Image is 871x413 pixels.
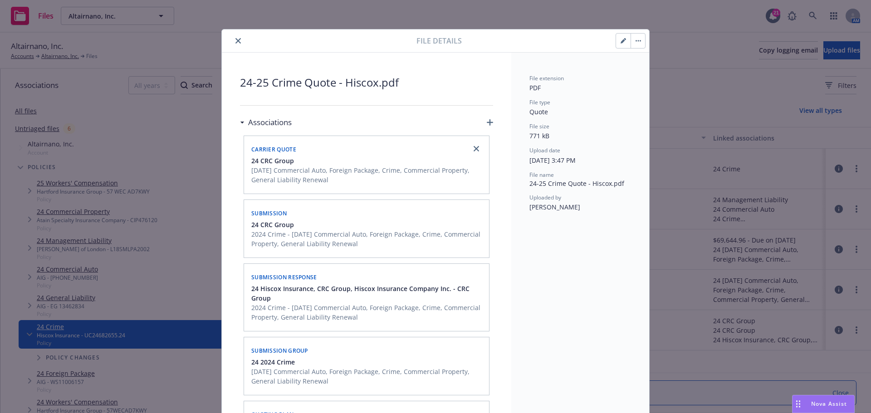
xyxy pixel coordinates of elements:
[251,367,484,386] span: [DATE] Commercial Auto, Foreign Package, Crime, Commercial Property, General Liability Renewal
[233,35,244,46] button: close
[529,179,631,188] span: 24-25 Crime Quote - Hiscox.pdf
[251,303,484,322] span: 2024 Crime - [DATE] Commercial Auto, Foreign Package, Crime, Commercial Property, General Liabili...
[529,122,549,130] span: File size
[251,209,287,217] span: Submission
[251,156,294,165] span: 24 CRC Group
[529,107,548,116] span: Quote
[251,284,484,303] button: 24 Hiscox Insurance, CRC Group, Hiscox Insurance Company Inc. - CRC Group
[240,74,493,91] span: 24-25 Crime Quote - Hiscox.pdf
[251,165,484,185] span: [DATE] Commercial Auto, Foreign Package, Crime, Commercial Property, General Liability Renewal
[251,229,484,248] span: 2024 Crime - [DATE] Commercial Auto, Foreign Package, Crime, Commercial Property, General Liabili...
[529,146,560,154] span: Upload date
[529,171,554,179] span: File name
[793,395,804,413] div: Drag to move
[248,117,292,128] h3: Associations
[529,203,580,211] span: [PERSON_NAME]
[240,117,292,128] div: Associations
[251,220,294,229] span: 24 CRC Group
[251,156,484,165] button: 24 CRC Group
[529,194,561,201] span: Uploaded by
[416,35,462,46] span: File details
[471,143,482,154] a: close
[251,357,295,367] span: 24 2024 Crime
[251,357,484,367] button: 24 2024 Crime
[251,220,484,229] button: 24 CRC Group
[251,146,296,153] span: Carrier quote
[529,83,541,92] span: PDF
[529,131,549,140] span: 771 kB
[811,400,847,408] span: Nova Assist
[529,74,564,82] span: File extension
[529,98,550,106] span: File type
[792,395,855,413] button: Nova Assist
[251,347,308,355] span: Submission group
[251,273,317,281] span: Submission response
[529,156,576,165] span: [DATE] 3:47 PM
